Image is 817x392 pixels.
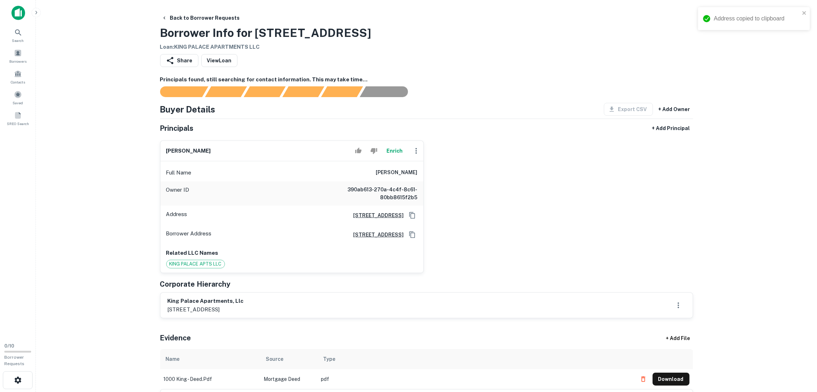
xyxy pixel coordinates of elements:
[714,14,800,23] div: Address copied to clipboard
[348,231,404,239] a: [STREET_ADDRESS]
[166,168,192,177] p: Full Name
[407,210,418,221] button: Copy Address
[160,333,191,343] h5: Evidence
[160,279,231,290] h5: Corporate Hierarchy
[653,332,703,345] div: + Add File
[11,79,25,85] span: Contacts
[7,121,29,126] span: SREO Search
[656,103,693,116] button: + Add Owner
[13,100,23,106] span: Saved
[160,349,260,369] th: Name
[2,109,34,128] a: SREO Search
[160,24,371,42] h3: Borrower Info for [STREET_ADDRESS]
[2,25,34,45] a: Search
[323,355,336,363] div: Type
[9,58,27,64] span: Borrowers
[802,10,807,17] button: close
[2,46,34,66] a: Borrowers
[637,373,650,385] button: Delete file
[352,144,365,158] button: Accept
[4,343,14,349] span: 0 / 10
[781,335,817,369] iframe: Chat Widget
[160,349,693,389] div: scrollable content
[360,86,417,97] div: AI fulfillment process complete.
[332,186,418,201] h6: 390ab613-270a-4c4f-8c61-80bb8615f2b5
[167,260,225,268] span: KING PALACE APTS LLC
[4,355,24,366] span: Borrower Requests
[367,144,380,158] button: Reject
[2,67,34,86] a: Contacts
[376,168,418,177] h6: [PERSON_NAME]
[160,103,216,116] h4: Buyer Details
[244,86,285,97] div: Documents found, AI parsing details...
[166,249,418,257] p: Related LLC Names
[318,369,633,389] td: pdf
[152,86,205,97] div: Sending borrower request to AI...
[160,54,198,67] button: Share
[160,123,194,134] h5: Principals
[266,355,284,363] div: Source
[649,122,693,135] button: + Add Principal
[166,186,189,201] p: Owner ID
[12,38,24,43] span: Search
[318,349,633,369] th: Type
[383,144,406,158] button: Enrich
[159,11,243,24] button: Back to Borrower Requests
[166,355,180,363] div: Name
[348,211,404,219] a: [STREET_ADDRESS]
[205,86,247,97] div: Your request is received and processing...
[260,369,318,389] td: Mortgage Deed
[11,6,25,20] img: capitalize-icon.png
[166,210,187,221] p: Address
[160,43,371,51] h6: Loan : KING PALACE APARTMENTS LLC
[160,76,693,84] h6: Principals found, still searching for contact information. This may take time...
[2,88,34,107] a: Saved
[166,147,211,155] h6: [PERSON_NAME]
[201,54,237,67] a: ViewLoan
[168,297,244,305] h6: king palace apartments, llc
[260,349,318,369] th: Source
[166,229,212,240] p: Borrower Address
[168,305,244,314] p: [STREET_ADDRESS]
[160,369,260,389] td: 1000 king - deed.pdf
[407,229,418,240] button: Copy Address
[653,373,689,386] button: Download
[282,86,324,97] div: Principals found, AI now looking for contact information...
[321,86,363,97] div: Principals found, still searching for contact information. This may take time...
